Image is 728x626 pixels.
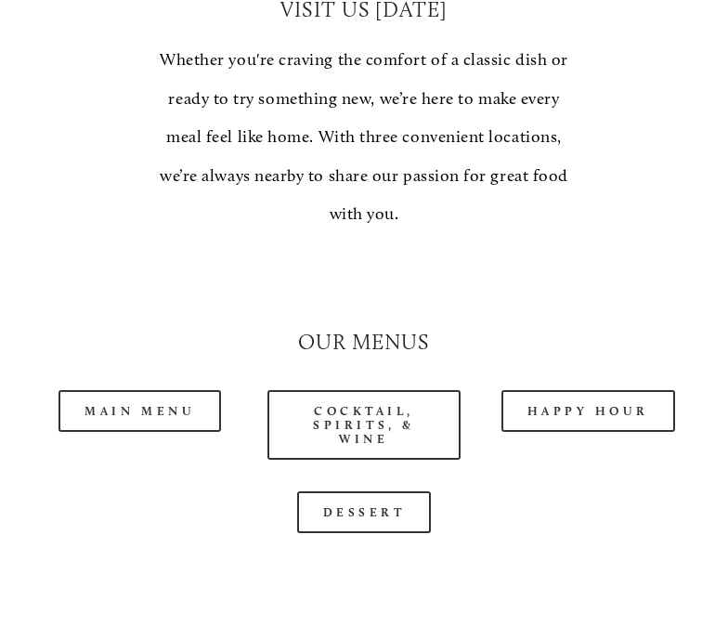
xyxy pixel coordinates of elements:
p: Whether you're craving the comfort of a classic dish or ready to try something new, we’re here to... [156,41,573,233]
a: Main Menu [58,390,221,432]
a: Happy Hour [501,390,676,432]
a: Dessert [297,491,432,533]
h2: Our Menus [44,328,684,358]
a: Cocktail, Spirits, & Wine [267,390,460,460]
